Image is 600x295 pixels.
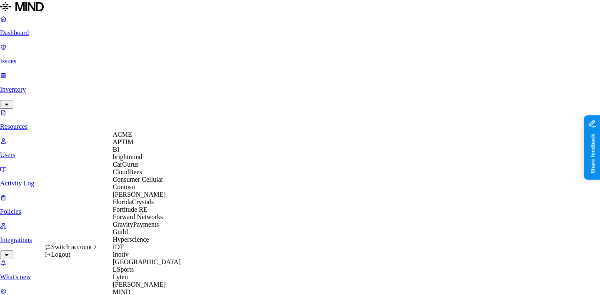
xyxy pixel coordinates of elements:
[113,258,181,265] span: [GEOGRAPHIC_DATA]
[113,266,134,273] span: LSports
[113,183,135,190] span: Contoso
[113,176,163,183] span: Consumer Cellular
[113,213,163,220] span: Forward Networks
[113,198,154,205] span: FloridaCrystals
[45,251,99,258] div: Logout
[113,153,142,160] span: brightmind
[113,168,142,175] span: CloudBees
[51,243,92,250] span: Switch account
[113,146,120,153] span: BI
[113,236,149,243] span: Hyperscience
[113,228,128,235] span: Guild
[113,281,166,288] span: [PERSON_NAME]
[113,138,134,145] span: APTIM
[113,131,132,138] span: ACME
[113,243,124,250] span: IDT
[113,161,139,168] span: CarGurus
[113,206,147,213] span: Fortitude RE
[113,221,159,228] span: GravityPayments
[113,251,129,258] span: Inotiv
[113,191,166,198] span: [PERSON_NAME]
[113,273,128,280] span: Lyten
